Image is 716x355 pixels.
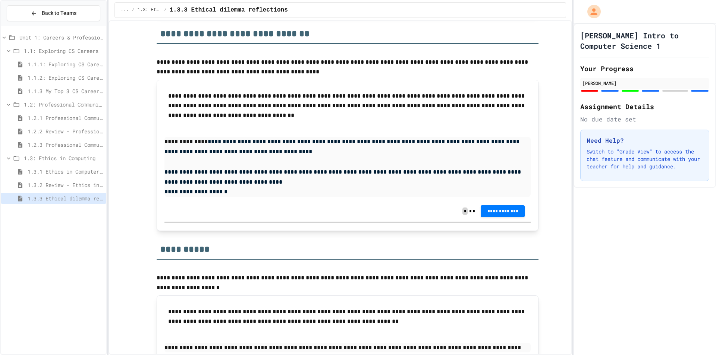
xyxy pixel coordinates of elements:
span: 1.2.1 Professional Communication [28,114,103,122]
h3: Need Help? [587,136,703,145]
button: Back to Teams [7,5,100,21]
span: 1.3.3 Ethical dilemma reflections [170,6,288,15]
div: My Account [580,3,603,20]
span: / [132,7,134,13]
span: 1.3: Ethics in Computing [24,154,103,162]
span: Unit 1: Careers & Professionalism [19,34,103,41]
span: 1.3.2 Review - Ethics in Computer Science [28,181,103,189]
span: 1.3.1 Ethics in Computer Science [28,168,103,175]
span: 1.2.2 Review - Professional Communication [28,127,103,135]
div: [PERSON_NAME] [582,80,707,86]
h2: Assignment Details [580,101,709,112]
h1: [PERSON_NAME] Intro to Computer Science 1 [580,30,709,51]
span: 1.1: Exploring CS Careers [24,47,103,55]
span: 1.2: Professional Communication [24,101,103,108]
span: 1.3: Ethics in Computing [138,7,161,13]
span: 1.1.1: Exploring CS Careers [28,60,103,68]
h2: Your Progress [580,63,709,74]
span: 1.1.2: Exploring CS Careers - Review [28,74,103,82]
span: ... [121,7,129,13]
span: 1.1.3 My Top 3 CS Careers! [28,87,103,95]
span: 1.3.3 Ethical dilemma reflections [28,194,103,202]
span: Back to Teams [42,9,76,17]
span: / [164,7,167,13]
p: Switch to "Grade View" to access the chat feature and communicate with your teacher for help and ... [587,148,703,170]
span: 1.2.3 Professional Communication Challenge [28,141,103,149]
div: No due date set [580,115,709,124]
